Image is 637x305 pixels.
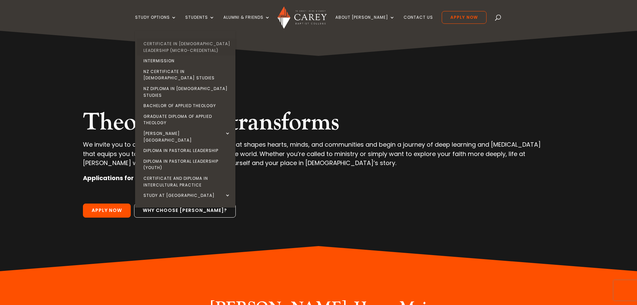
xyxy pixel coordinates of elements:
a: Graduate Diploma of Applied Theology [137,111,237,128]
a: Apply Now [442,11,487,24]
a: Certificate in [DEMOGRAPHIC_DATA] Leadership (Micro-credential) [137,39,237,56]
a: Diploma in Pastoral Leadership (Youth) [137,156,237,173]
a: Study at [GEOGRAPHIC_DATA] [137,190,237,201]
a: Study Options [135,15,177,31]
a: Intermission [137,56,237,66]
a: Students [185,15,215,31]
a: Alumni & Friends [223,15,270,31]
img: Carey Baptist College [278,6,327,29]
a: Contact Us [404,15,433,31]
a: Why choose [PERSON_NAME]? [134,204,236,218]
p: We invite you to discover [DEMOGRAPHIC_DATA] that shapes hearts, minds, and communities and begin... [83,140,554,173]
a: NZ Certificate in [DEMOGRAPHIC_DATA] Studies [137,66,237,83]
a: NZ Diploma in [DEMOGRAPHIC_DATA] Studies [137,83,237,100]
h2: Theology that transforms [83,108,554,140]
a: Bachelor of Applied Theology [137,100,237,111]
a: Diploma in Pastoral Leadership [137,145,237,156]
strong: Applications for 2026 are now open! [83,174,197,182]
a: [PERSON_NAME][GEOGRAPHIC_DATA] [137,128,237,145]
a: Apply Now [83,204,131,218]
a: Certificate and Diploma in Intercultural Practice [137,173,237,190]
a: About [PERSON_NAME] [335,15,395,31]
